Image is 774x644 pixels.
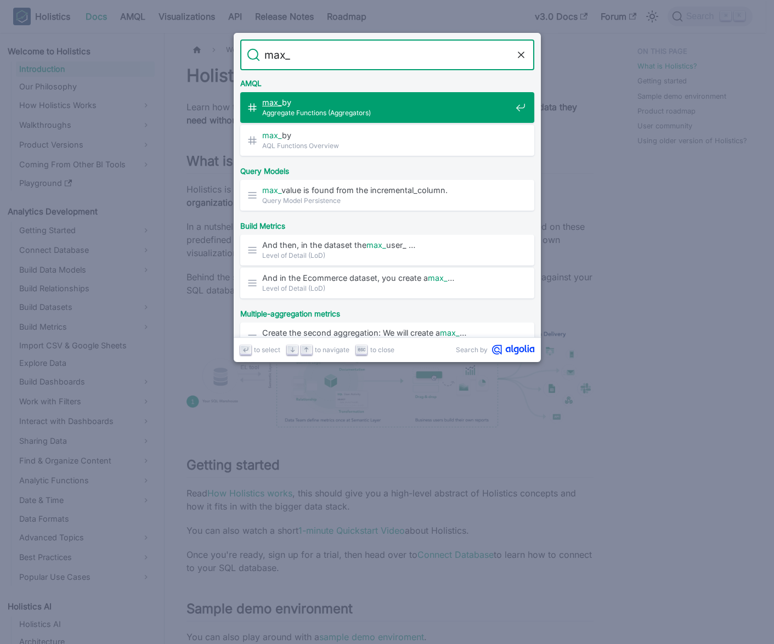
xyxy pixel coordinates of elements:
a: max_by​Aggregate Functions (Aggregators) [240,92,534,123]
mark: max_ [262,131,282,140]
svg: Arrow down [289,346,297,354]
span: value is found from the incremental_column. [262,185,511,195]
svg: Arrow up [302,346,310,354]
mark: max_ [440,328,460,337]
span: by​ [262,97,511,108]
svg: Escape key [358,346,366,354]
mark: max_ [366,240,386,250]
svg: Enter key [241,346,250,354]
span: And then, in the dataset the user_ … [262,240,511,250]
span: to navigate [315,344,349,355]
span: Query Model Persistence [262,195,511,206]
a: max_value is found from the incremental_column.Query Model Persistence [240,180,534,211]
mark: max_ [262,98,282,107]
a: And in the Ecommerce dataset, you create amax_…Level of Detail (LoD) [240,268,534,298]
input: Search docs [260,39,515,70]
span: And in the Ecommerce dataset, you create a … [262,273,511,283]
span: Level of Detail (LoD) [262,250,511,261]
div: Build Metrics [238,213,536,235]
div: AMQL [238,70,536,92]
mark: max_ [262,185,281,195]
span: by [262,130,511,140]
mark: max_ [428,273,448,283]
span: to select [254,344,280,355]
span: Search by [456,344,488,355]
button: Clear the query [515,48,528,61]
svg: Algolia [492,344,534,355]
a: Search byAlgolia [456,344,534,355]
div: Multiple-aggregation metrics [238,301,536,323]
span: Create the second aggregation: We will create a … [262,327,511,338]
a: And then, in the dataset themax_user_ …Level of Detail (LoD) [240,235,534,265]
span: Aggregate Functions (Aggregators) [262,108,511,118]
a: Create the second aggregation: We will create amax_…Create Nested Aggregation [240,323,534,353]
span: to close [370,344,394,355]
div: Query Models [238,158,536,180]
span: AQL Functions Overview [262,140,511,151]
a: max_byAQL Functions Overview [240,125,534,156]
span: Level of Detail (LoD) [262,283,511,293]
